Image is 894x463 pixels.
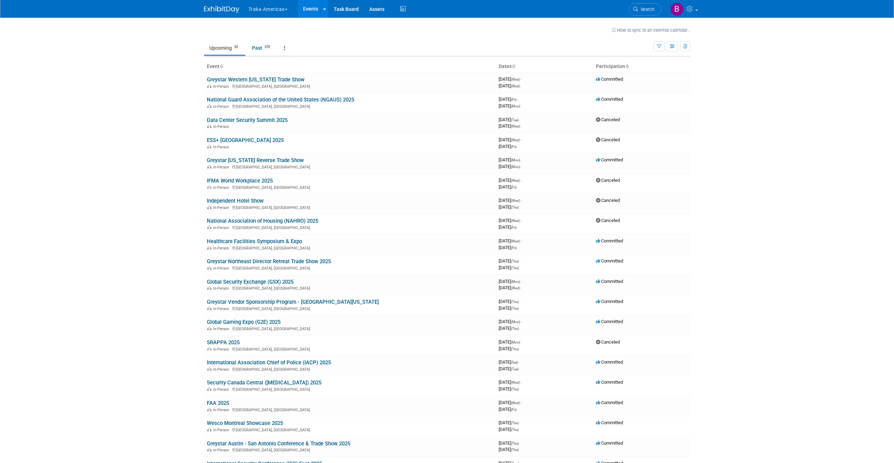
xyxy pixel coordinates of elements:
span: Committed [596,76,623,82]
div: [GEOGRAPHIC_DATA], [GEOGRAPHIC_DATA] [207,285,493,291]
div: [GEOGRAPHIC_DATA], [GEOGRAPHIC_DATA] [207,305,493,311]
span: [DATE] [499,204,519,210]
span: (Wed) [511,286,520,290]
div: [GEOGRAPHIC_DATA], [GEOGRAPHIC_DATA] [207,386,493,392]
span: (Thu) [511,327,519,331]
span: [DATE] [499,245,517,250]
span: (Fri) [511,185,517,189]
span: (Thu) [511,205,519,209]
span: [DATE] [499,366,519,371]
span: (Thu) [511,442,519,445]
th: Participation [593,61,690,73]
a: National Association of Housing (NAHRO) 2025 [207,218,318,224]
span: (Mon) [511,340,520,344]
th: Dates [496,61,593,73]
a: SRAPPA 2025 [207,339,240,346]
a: Independent Hotel Show [207,198,264,204]
span: [DATE] [499,440,521,446]
a: National Guard Association of the United States (NGAUS) 2025 [207,97,354,103]
span: In-Person [213,124,231,129]
span: - [520,117,521,122]
a: Search [629,3,661,16]
a: Sort by Participation Type [625,63,629,69]
span: Canceled [596,117,620,122]
img: In-Person Event [207,124,211,128]
span: In-Person [213,246,231,251]
span: (Wed) [511,138,520,142]
span: - [521,198,522,203]
span: - [521,339,522,345]
span: [DATE] [499,198,522,203]
span: [DATE] [499,218,522,223]
span: (Wed) [511,239,520,243]
span: Committed [596,299,623,304]
span: - [521,238,522,243]
span: - [521,400,522,405]
span: - [520,420,521,425]
div: [GEOGRAPHIC_DATA], [GEOGRAPHIC_DATA] [207,366,493,372]
span: Committed [596,97,623,102]
img: In-Person Event [207,84,211,88]
span: In-Person [213,307,231,311]
span: In-Person [213,408,231,412]
span: Committed [596,359,623,365]
span: (Wed) [511,199,520,203]
span: In-Person [213,266,231,271]
span: [DATE] [499,379,522,385]
span: In-Person [213,448,231,452]
span: Committed [596,440,623,446]
div: [GEOGRAPHIC_DATA], [GEOGRAPHIC_DATA] [207,184,493,190]
span: [DATE] [499,103,520,109]
img: In-Person Event [207,408,211,411]
span: (Thu) [511,428,519,432]
span: [DATE] [499,299,521,304]
span: [DATE] [499,407,517,412]
span: 32 [232,44,240,50]
span: In-Person [213,367,231,372]
span: - [521,218,522,223]
span: (Fri) [511,246,517,250]
span: (Thu) [511,266,519,270]
span: In-Person [213,205,231,210]
span: (Thu) [511,387,519,391]
span: Canceled [596,198,620,203]
span: [DATE] [499,386,519,391]
span: (Mon) [511,158,520,162]
span: Committed [596,319,623,324]
span: [DATE] [499,76,522,82]
img: In-Person Event [207,367,211,371]
span: [DATE] [499,144,517,149]
span: (Mon) [511,280,520,284]
span: In-Person [213,104,231,109]
span: (Wed) [511,78,520,81]
span: In-Person [213,145,231,149]
span: In-Person [213,165,231,169]
div: [GEOGRAPHIC_DATA], [GEOGRAPHIC_DATA] [207,407,493,412]
span: - [521,157,522,162]
img: In-Person Event [207,387,211,391]
img: In-Person Event [207,226,211,229]
div: [GEOGRAPHIC_DATA], [GEOGRAPHIC_DATA] [207,224,493,230]
a: Global Gaming Expo (G2E) 2025 [207,319,280,325]
span: - [520,440,521,446]
span: - [521,279,522,284]
span: - [521,137,522,142]
span: In-Person [213,347,231,352]
span: [DATE] [499,224,517,230]
span: (Thu) [511,259,519,263]
div: [GEOGRAPHIC_DATA], [GEOGRAPHIC_DATA] [207,447,493,452]
a: Greystar Western [US_STATE] Trade Show [207,76,304,83]
img: In-Person Event [207,246,211,249]
a: Security Canada Central ([MEDICAL_DATA]) 2025 [207,379,321,386]
span: Committed [596,379,623,385]
span: Committed [596,157,623,162]
span: Canceled [596,218,620,223]
img: ExhibitDay [204,6,239,13]
a: Data Center Security Summit 2025 [207,117,288,123]
span: In-Person [213,387,231,392]
span: (Thu) [511,300,519,304]
a: International Association Chief of Police (IACP) 2025 [207,359,331,366]
a: Greystar Northeast Director Retreat Trade Show 2025 [207,258,331,265]
a: IFMA World Workplace 2025 [207,178,273,184]
div: [GEOGRAPHIC_DATA], [GEOGRAPHIC_DATA] [207,164,493,169]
